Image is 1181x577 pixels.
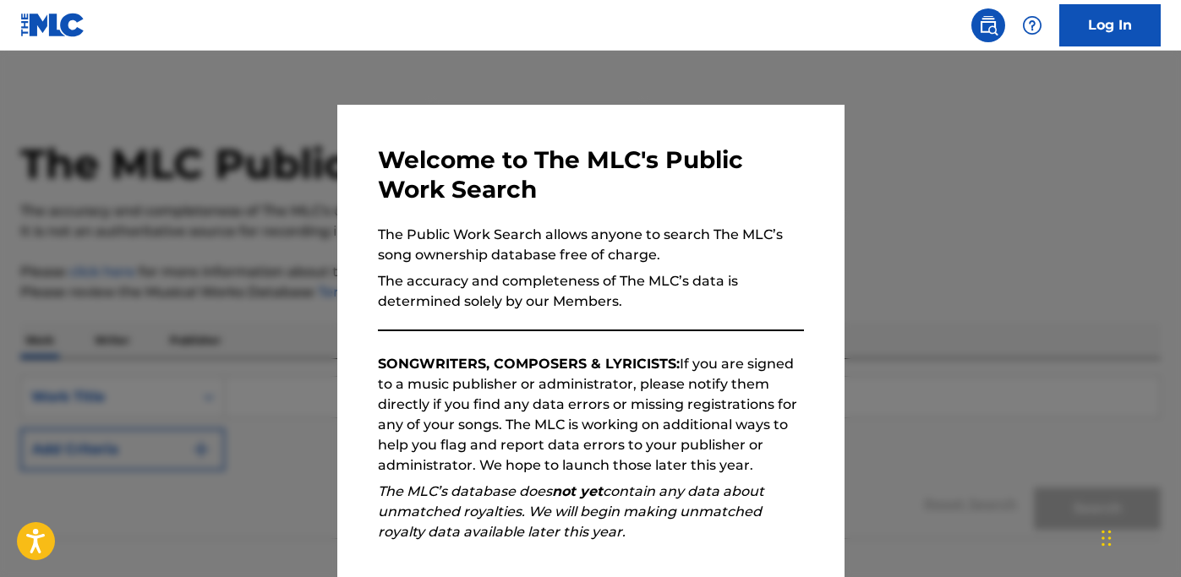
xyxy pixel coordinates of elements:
[378,354,804,476] p: If you are signed to a music publisher or administrator, please notify them directly if you find ...
[1096,496,1181,577] iframe: Chat Widget
[971,8,1005,42] a: Public Search
[20,13,85,37] img: MLC Logo
[378,145,804,204] h3: Welcome to The MLC's Public Work Search
[378,356,680,372] strong: SONGWRITERS, COMPOSERS & LYRICISTS:
[552,483,603,499] strong: not yet
[1102,513,1112,563] div: Drag
[378,483,764,540] em: The MLC’s database does contain any data about unmatched royalties. We will begin making unmatche...
[1022,15,1042,35] img: help
[378,271,804,312] p: The accuracy and completeness of The MLC’s data is determined solely by our Members.
[378,225,804,265] p: The Public Work Search allows anyone to search The MLC’s song ownership database free of charge.
[1015,8,1049,42] div: Help
[978,15,998,35] img: search
[1059,4,1161,46] a: Log In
